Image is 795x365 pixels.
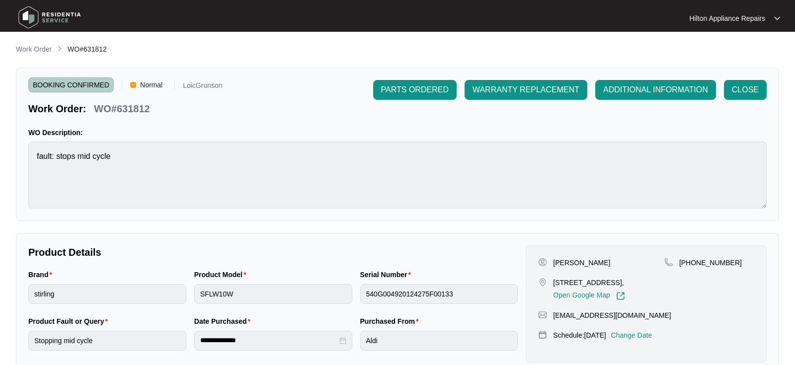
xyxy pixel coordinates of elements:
a: Work Order [14,44,54,55]
img: dropdown arrow [774,16,780,21]
p: Change Date [611,330,652,340]
button: ADDITIONAL INFORMATION [595,80,716,100]
label: Brand [28,270,56,280]
a: Open Google Map [553,292,625,300]
span: WARRANTY REPLACEMENT [473,84,579,96]
p: [STREET_ADDRESS], [553,278,625,288]
img: map-pin [538,310,547,319]
p: WO Description: [28,128,767,138]
label: Purchased From [360,316,423,326]
img: Link-External [616,292,625,300]
input: Product Fault or Query [28,331,186,351]
p: LoicGrunson [183,82,222,92]
input: Product Model [194,284,352,304]
img: residentia service logo [15,2,84,32]
button: CLOSE [724,80,767,100]
p: [PHONE_NUMBER] [679,258,742,268]
p: Hilton Appliance Repairs [689,13,765,23]
img: chevron-right [56,45,64,53]
label: Product Fault or Query [28,316,112,326]
label: Date Purchased [194,316,254,326]
img: map-pin [538,330,547,339]
span: Normal [136,77,166,92]
span: CLOSE [732,84,759,96]
label: Serial Number [360,270,415,280]
p: [PERSON_NAME] [553,258,610,268]
button: WARRANTY REPLACEMENT [465,80,587,100]
p: Work Order [16,44,52,54]
button: PARTS ORDERED [373,80,457,100]
textarea: fault: stops mid cycle [28,142,767,209]
p: Work Order: [28,102,86,116]
p: Schedule: [DATE] [553,330,606,340]
img: map-pin [664,258,673,267]
label: Product Model [194,270,250,280]
span: PARTS ORDERED [381,84,449,96]
input: Purchased From [360,331,518,351]
p: WO#631812 [94,102,150,116]
p: Product Details [28,245,518,259]
input: Date Purchased [200,335,337,346]
span: ADDITIONAL INFORMATION [603,84,708,96]
img: map-pin [538,278,547,287]
img: user-pin [538,258,547,267]
input: Serial Number [360,284,518,304]
img: Vercel Logo [130,82,136,88]
span: WO#631812 [68,45,107,53]
span: BOOKING CONFIRMED [28,77,114,92]
input: Brand [28,284,186,304]
p: [EMAIL_ADDRESS][DOMAIN_NAME] [553,310,671,320]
